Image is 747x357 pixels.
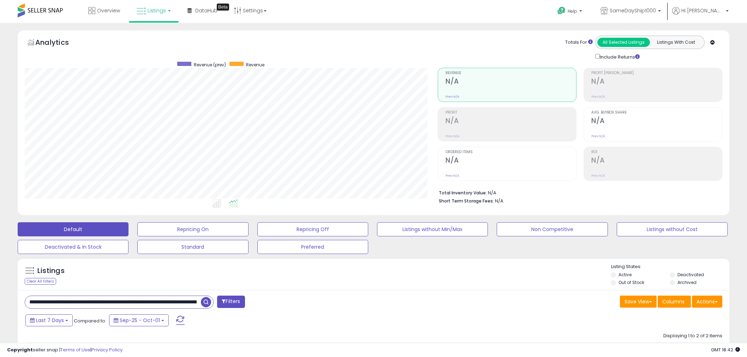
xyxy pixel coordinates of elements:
[591,174,605,178] small: Prev: N/A
[36,317,64,324] span: Last 7 Days
[497,222,608,236] button: Non Competitive
[591,77,722,87] h2: N/A
[591,150,722,154] span: ROI
[194,62,226,68] span: Revenue (prev)
[446,117,576,126] h2: N/A
[120,317,160,324] span: Sep-25 - Oct-01
[662,298,685,305] span: Columns
[557,6,566,15] i: Get Help
[597,38,650,47] button: All Selected Listings
[618,272,632,278] label: Active
[377,222,488,236] button: Listings without Min/Max
[590,53,648,61] div: Include Returns
[446,71,576,75] span: Revenue
[591,71,722,75] span: Profit [PERSON_NAME]
[611,264,729,270] p: Listing States:
[568,8,577,14] span: Help
[446,150,576,154] span: Ordered Items
[74,317,106,324] span: Compared to:
[446,95,459,99] small: Prev: N/A
[25,278,56,285] div: Clear All Filters
[439,198,494,204] b: Short Term Storage Fees:
[677,272,704,278] label: Deactivated
[495,198,503,204] span: N/A
[711,346,740,353] span: 2025-10-10 18:42 GMT
[7,346,33,353] strong: Copyright
[663,333,722,339] div: Displaying 1 to 2 of 2 items
[91,346,122,353] a: Privacy Policy
[591,117,722,126] h2: N/A
[618,279,644,285] label: Out of Stock
[446,77,576,87] h2: N/A
[591,95,605,99] small: Prev: N/A
[591,134,605,138] small: Prev: N/A
[18,222,129,236] button: Default
[677,279,697,285] label: Archived
[439,188,717,196] li: N/A
[217,4,229,11] div: Tooltip anchor
[35,37,83,49] h5: Analytics
[446,156,576,166] h2: N/A
[97,7,120,14] span: Overview
[658,296,691,308] button: Columns
[109,314,169,326] button: Sep-25 - Oct-01
[257,240,368,254] button: Preferred
[610,7,656,14] span: SameDayShip1000
[681,7,724,14] span: Hi [PERSON_NAME]
[617,222,728,236] button: Listings without Cost
[446,174,459,178] small: Prev: N/A
[137,222,248,236] button: Repricing On
[446,111,576,115] span: Profit
[25,314,73,326] button: Last 7 Days
[552,1,589,23] a: Help
[18,240,129,254] button: Deactivated & In Stock
[148,7,166,14] span: Listings
[620,296,657,308] button: Save View
[257,222,368,236] button: Repricing Off
[60,346,90,353] a: Terms of Use
[37,266,65,276] h5: Listings
[217,296,245,308] button: Filters
[246,62,264,68] span: Revenue
[446,134,459,138] small: Prev: N/A
[195,7,217,14] span: DataHub
[565,39,593,46] div: Totals For
[137,240,248,254] button: Standard
[439,190,487,196] b: Total Inventory Value:
[692,296,722,308] button: Actions
[650,38,702,47] button: Listings With Cost
[591,156,722,166] h2: N/A
[591,111,722,115] span: Avg. Buybox Share
[672,7,729,23] a: Hi [PERSON_NAME]
[7,347,122,353] div: seller snap | |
